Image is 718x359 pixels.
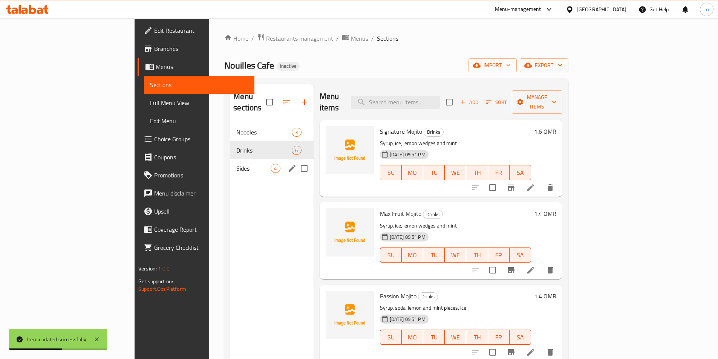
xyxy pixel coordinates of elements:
[534,126,556,137] h6: 1.6 OMR
[271,164,280,173] div: items
[486,98,507,107] span: Sort
[445,247,466,263] button: WE
[138,264,157,273] span: Version:
[271,165,280,172] span: 4
[418,292,438,301] div: Drinks
[236,164,271,173] span: Sides
[138,284,186,294] a: Support.OpsPlatform
[257,34,333,43] a: Restaurants management
[295,93,314,111] button: Add section
[448,167,463,178] span: WE
[457,96,481,108] span: Add item
[481,96,512,108] span: Sort items
[534,208,556,219] h6: 1.4 OMR
[336,34,339,43] li: /
[469,332,485,343] span: TH
[383,167,399,178] span: SU
[230,141,313,159] div: Drinks6
[491,167,507,178] span: FR
[154,207,248,216] span: Upsell
[405,167,420,178] span: MO
[383,250,399,261] span: SU
[150,80,248,89] span: Sections
[144,76,254,94] a: Sections
[144,94,254,112] a: Full Menu View
[466,165,488,180] button: TH
[320,91,342,113] h2: Menu items
[445,330,466,345] button: WE
[138,202,254,220] a: Upsell
[491,332,507,343] span: FR
[138,220,254,238] a: Coverage Report
[236,128,292,137] span: Noodles
[230,120,313,180] nav: Menu sections
[526,183,535,192] a: Edit menu item
[326,291,374,339] img: Passion Mojito
[510,165,531,180] button: SA
[469,250,485,261] span: TH
[154,153,248,162] span: Coupons
[154,26,248,35] span: Edit Restaurant
[457,96,481,108] button: Add
[138,130,254,148] a: Choice Groups
[518,93,556,112] span: Manage items
[262,94,277,110] span: Select all sections
[426,332,442,343] span: TU
[277,62,300,71] div: Inactive
[534,291,556,301] h6: 1.4 OMR
[230,123,313,141] div: Noodles3
[292,147,301,154] span: 6
[387,234,429,241] span: [DATE] 09:51 PM
[154,44,248,53] span: Branches
[466,247,488,263] button: TH
[510,247,531,263] button: SA
[292,129,301,136] span: 3
[541,261,559,279] button: delete
[383,332,399,343] span: SU
[377,34,398,43] span: Sections
[423,165,445,180] button: TU
[138,277,173,286] span: Get support on:
[326,126,374,174] img: Signature Mojito
[426,250,442,261] span: TU
[513,250,528,261] span: SA
[277,63,300,69] span: Inactive
[468,58,517,72] button: import
[484,96,509,108] button: Sort
[405,250,420,261] span: MO
[266,34,333,43] span: Restaurants management
[154,189,248,198] span: Menu disclaimer
[326,208,374,257] img: Max Fruit Mojito
[502,179,520,197] button: Branch-specific-item
[380,247,402,263] button: SU
[380,208,421,219] span: Max Fruit Mojito
[138,238,254,257] a: Grocery Checklist
[423,330,445,345] button: TU
[441,94,457,110] span: Select section
[405,332,420,343] span: MO
[156,62,248,71] span: Menus
[138,184,254,202] a: Menu disclaimer
[424,128,444,137] div: Drinks
[485,180,501,196] span: Select to update
[138,166,254,184] a: Promotions
[154,225,248,234] span: Coverage Report
[475,61,511,70] span: import
[418,292,438,301] span: Drinks
[459,98,479,107] span: Add
[512,90,562,114] button: Manage items
[488,165,510,180] button: FR
[380,165,402,180] button: SU
[424,128,443,136] span: Drinks
[526,61,562,70] span: export
[526,348,535,357] a: Edit menu item
[342,34,368,43] a: Menus
[491,250,507,261] span: FR
[236,146,292,155] span: Drinks
[485,262,501,278] span: Select to update
[138,148,254,166] a: Coupons
[292,128,301,137] div: items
